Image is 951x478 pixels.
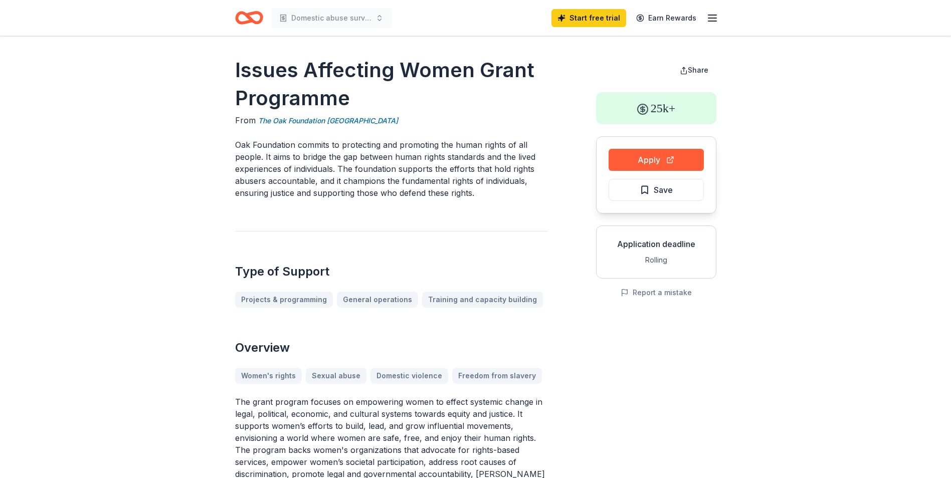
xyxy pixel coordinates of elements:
[258,115,398,127] a: The Oak Foundation [GEOGRAPHIC_DATA]
[235,6,263,30] a: Home
[609,149,704,171] button: Apply
[235,340,548,356] h2: Overview
[235,264,548,280] h2: Type of Support
[235,114,548,127] div: From
[337,292,418,308] a: General operations
[688,66,708,74] span: Share
[235,139,548,199] p: Oak Foundation commits to protecting and promoting the human rights of all people. It aims to bri...
[605,254,708,266] div: Rolling
[271,8,392,28] button: Domestic abuse survivor support
[596,92,716,124] div: 25k+
[654,183,673,196] span: Save
[422,292,543,308] a: Training and capacity building
[672,60,716,80] button: Share
[609,179,704,201] button: Save
[621,287,692,299] button: Report a mistake
[235,56,548,112] h1: Issues Affecting Women Grant Programme
[551,9,626,27] a: Start free trial
[605,238,708,250] div: Application deadline
[235,292,333,308] a: Projects & programming
[630,9,702,27] a: Earn Rewards
[291,12,371,24] span: Domestic abuse survivor support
